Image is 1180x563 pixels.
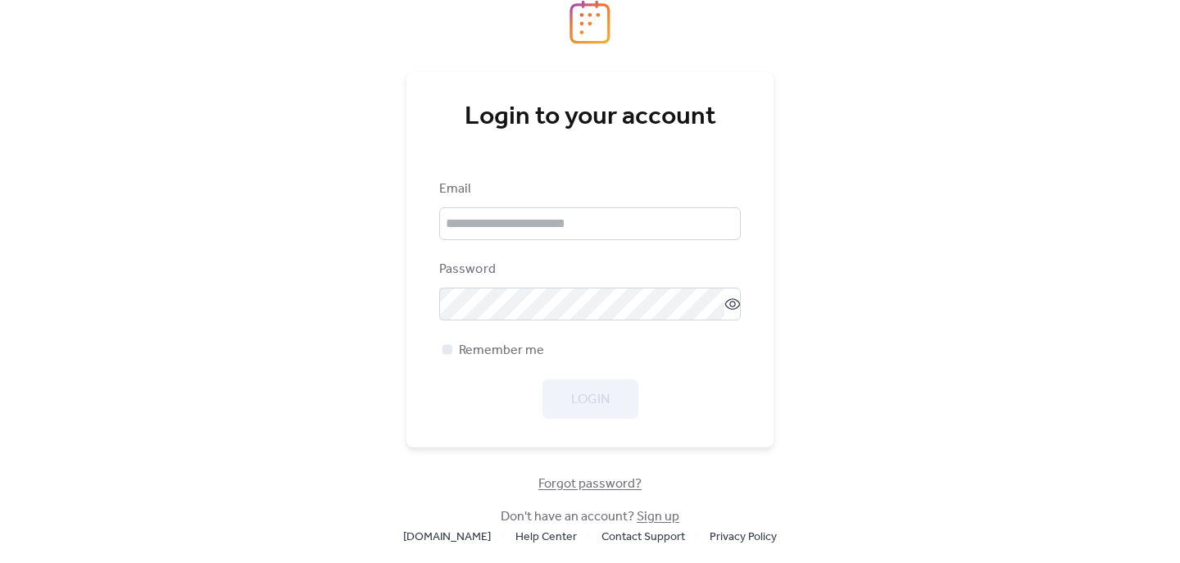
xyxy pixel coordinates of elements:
a: Privacy Policy [710,526,777,547]
a: [DOMAIN_NAME] [403,526,491,547]
div: Password [439,260,737,279]
span: Forgot password? [538,474,642,494]
span: Help Center [515,528,577,547]
span: Privacy Policy [710,528,777,547]
span: Contact Support [601,528,685,547]
span: Don't have an account? [501,507,679,527]
span: Remember me [459,341,544,361]
a: Forgot password? [538,479,642,488]
a: Help Center [515,526,577,547]
a: Contact Support [601,526,685,547]
div: Email [439,179,737,199]
div: Login to your account [439,101,741,134]
span: [DOMAIN_NAME] [403,528,491,547]
a: Sign up [637,504,679,529]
